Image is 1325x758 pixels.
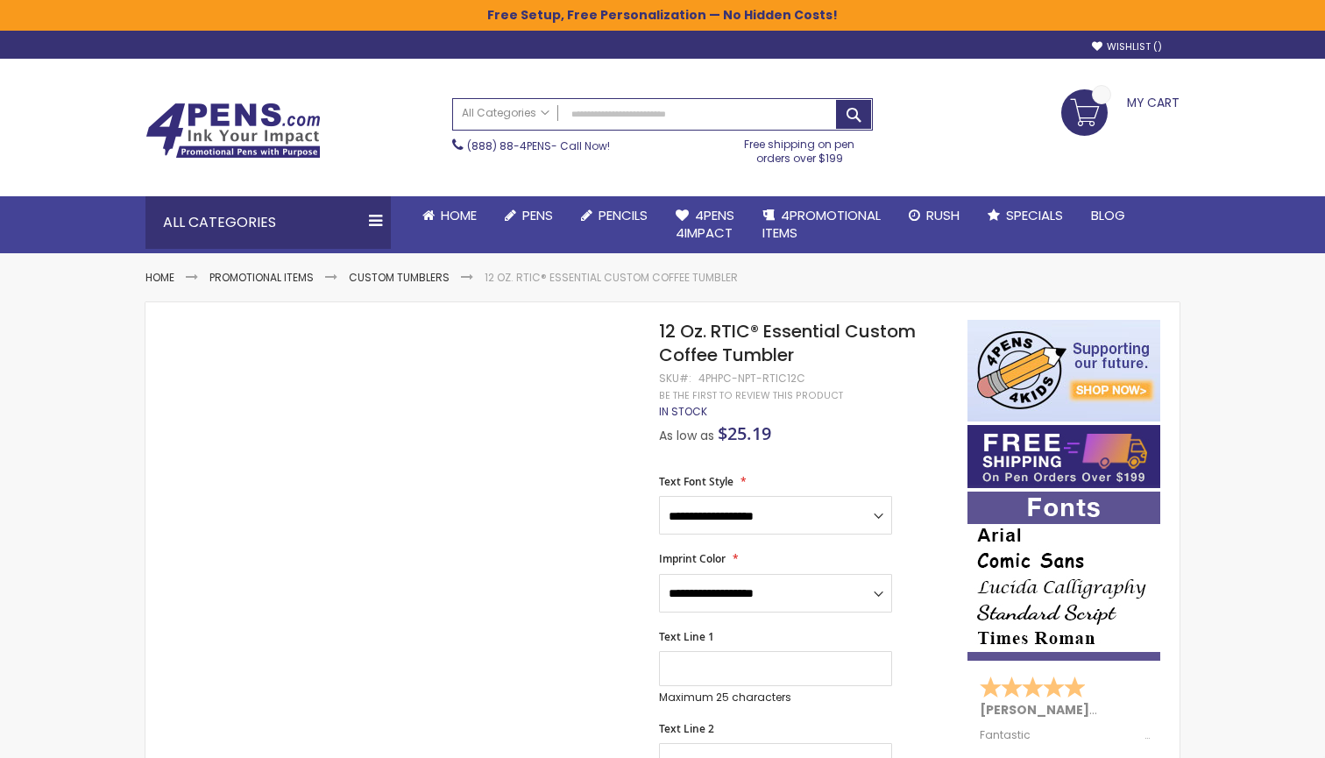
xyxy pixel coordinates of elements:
[1091,206,1125,224] span: Blog
[453,99,558,128] a: All Categories
[980,729,1150,741] div: Fantastic
[726,131,874,166] div: Free shipping on pen orders over $199
[967,425,1160,488] img: Free shipping on orders over $199
[659,389,843,402] a: Be the first to review this product
[599,206,648,224] span: Pencils
[145,196,391,249] div: All Categories
[980,701,1095,719] span: [PERSON_NAME]
[1092,40,1162,53] a: Wishlist
[145,103,321,159] img: 4Pens Custom Pens and Promotional Products
[1077,196,1139,235] a: Blog
[748,196,895,253] a: 4PROMOTIONALITEMS
[662,196,748,253] a: 4Pens4impact
[522,206,553,224] span: Pens
[491,196,567,235] a: Pens
[659,474,733,489] span: Text Font Style
[926,206,960,224] span: Rush
[659,371,691,386] strong: SKU
[659,551,726,566] span: Imprint Color
[485,271,738,285] li: 12 Oz. RTIC® Essential Custom Coffee Tumbler
[1006,206,1063,224] span: Specials
[408,196,491,235] a: Home
[567,196,662,235] a: Pencils
[895,196,974,235] a: Rush
[974,196,1077,235] a: Specials
[967,320,1160,422] img: 4pens 4 kids
[659,691,892,705] p: Maximum 25 characters
[441,206,477,224] span: Home
[659,319,916,367] span: 12 Oz. RTIC® Essential Custom Coffee Tumbler
[209,270,314,285] a: Promotional Items
[659,427,714,444] span: As low as
[467,138,551,153] a: (888) 88-4PENS
[676,206,734,242] span: 4Pens 4impact
[349,270,450,285] a: Custom Tumblers
[462,106,549,120] span: All Categories
[467,138,610,153] span: - Call Now!
[659,721,714,736] span: Text Line 2
[762,206,881,242] span: 4PROMOTIONAL ITEMS
[718,422,771,445] span: $25.19
[659,629,714,644] span: Text Line 1
[698,372,805,386] div: 4PHPC-NPT-RTIC12C
[659,404,707,419] span: In stock
[967,492,1160,661] img: font-personalization-examples
[145,270,174,285] a: Home
[659,405,707,419] div: Availability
